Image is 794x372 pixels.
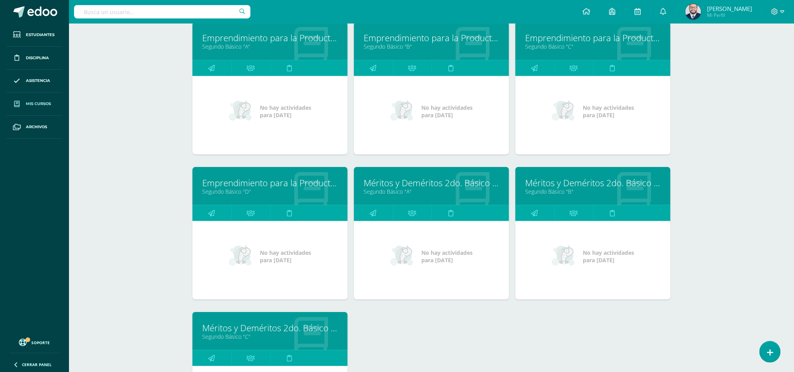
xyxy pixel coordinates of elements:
[552,100,578,123] img: no_activities_small.png
[525,32,661,44] a: Emprendimiento para la Productividad
[6,24,63,47] a: Estudiantes
[583,104,634,119] span: No hay actividades para [DATE]
[229,245,255,268] img: no_activities_small.png
[26,78,50,84] span: Asistencia
[707,12,752,18] span: Mi Perfil
[707,5,752,13] span: [PERSON_NAME]
[202,188,338,195] a: Segundo Básico "D"
[525,43,661,50] a: Segundo Básico "C"
[22,362,52,367] span: Cerrar panel
[74,5,250,18] input: Busca un usuario...
[202,322,338,334] a: Méritos y Deméritos 2do. Básico "C"
[6,70,63,93] a: Asistencia
[26,55,49,61] span: Disciplina
[390,245,416,268] img: no_activities_small.png
[202,43,338,50] a: Segundo Básico "A"
[422,104,473,119] span: No hay actividades para [DATE]
[9,337,60,347] a: Soporte
[685,4,701,20] img: 6a2ad2c6c0b72cf555804368074c1b95.png
[552,245,578,268] img: no_activities_small.png
[32,340,50,345] span: Soporte
[260,104,312,119] span: No hay actividades para [DATE]
[422,249,473,264] span: No hay actividades para [DATE]
[364,188,499,195] a: Segundo Básico "A"
[202,177,338,189] a: Emprendimiento para la Productividad
[26,124,47,130] span: Archivos
[364,32,499,44] a: Emprendimiento para la Productividad
[202,333,338,340] a: Segundo Básico "C"
[260,249,312,264] span: No hay actividades para [DATE]
[525,188,661,195] a: Segundo Básico "B"
[6,116,63,139] a: Archivos
[26,101,51,107] span: Mis cursos
[583,249,634,264] span: No hay actividades para [DATE]
[202,32,338,44] a: Emprendimiento para la Productividad
[6,93,63,116] a: Mis cursos
[364,177,499,189] a: Méritos y Deméritos 2do. Básico "A"
[364,43,499,50] a: Segundo Básico "B"
[26,32,54,38] span: Estudiantes
[525,177,661,189] a: Méritos y Deméritos 2do. Básico "B"
[390,100,416,123] img: no_activities_small.png
[229,100,255,123] img: no_activities_small.png
[6,47,63,70] a: Disciplina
